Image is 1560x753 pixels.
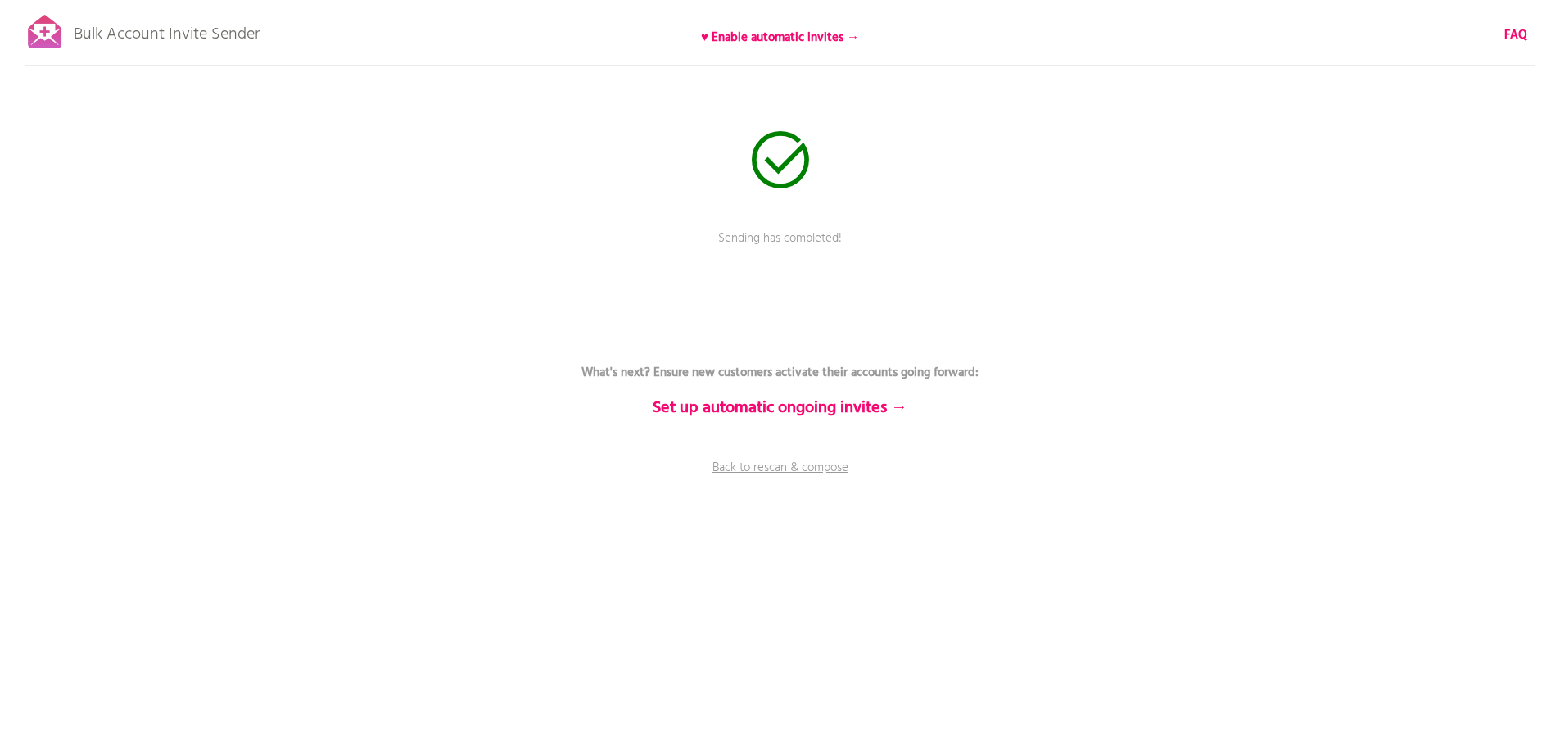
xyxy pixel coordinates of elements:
[1504,26,1527,44] a: FAQ
[535,229,1026,270] p: Sending has completed!
[1504,25,1527,45] b: FAQ
[701,28,859,48] b: ♥ Enable automatic invites →
[581,363,979,383] b: What's next? Ensure new customers activate their accounts going forward:
[535,459,1026,500] a: Back to rescan & compose
[653,395,907,421] b: Set up automatic ongoing invites →
[74,10,260,51] p: Bulk Account Invite Sender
